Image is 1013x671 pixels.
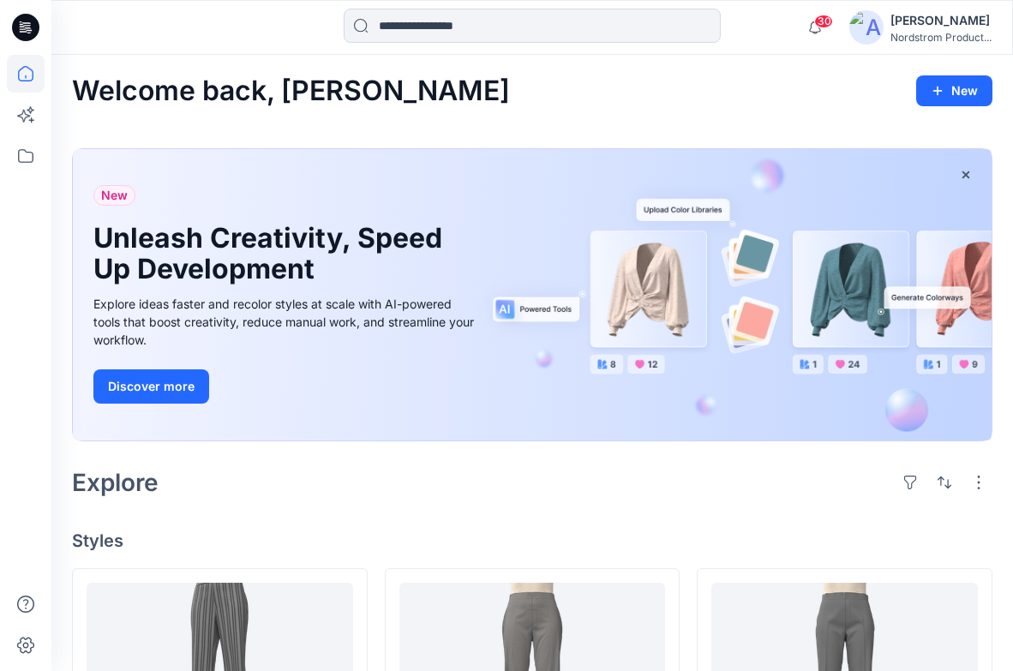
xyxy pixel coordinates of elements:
h2: Explore [72,469,159,496]
div: Nordstrom Product... [890,31,992,44]
h4: Styles [72,530,992,551]
div: [PERSON_NAME] [890,10,992,31]
span: New [101,185,128,206]
h1: Unleash Creativity, Speed Up Development [93,223,453,285]
div: Explore ideas faster and recolor styles at scale with AI-powered tools that boost creativity, red... [93,295,479,349]
button: Discover more [93,369,209,404]
span: 30 [814,15,833,28]
a: Discover more [93,369,479,404]
img: avatar [849,10,884,45]
button: New [916,75,992,106]
h2: Welcome back, [PERSON_NAME] [72,75,510,107]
